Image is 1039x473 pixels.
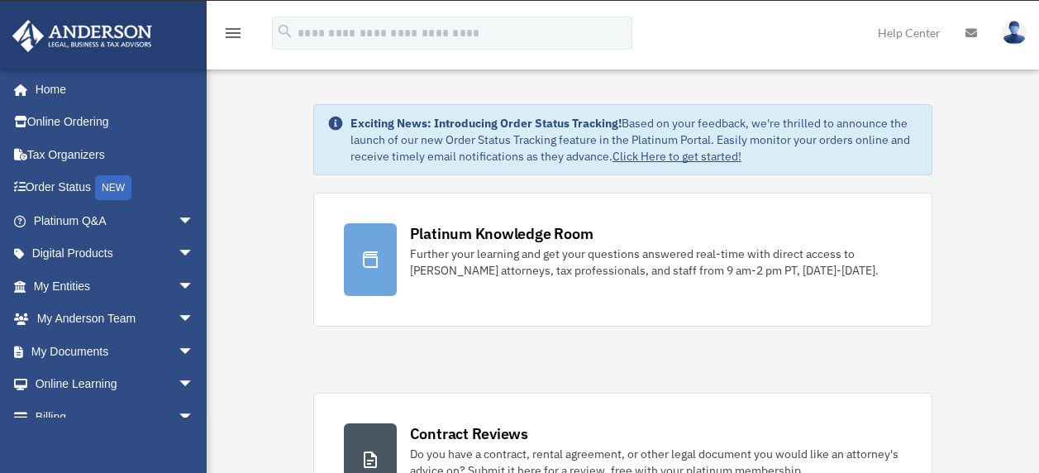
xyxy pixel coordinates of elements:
span: arrow_drop_down [178,400,211,434]
a: My Entitiesarrow_drop_down [12,270,219,303]
div: Contract Reviews [410,423,528,444]
img: Anderson Advisors Platinum Portal [7,20,157,52]
a: Order StatusNEW [12,171,219,205]
a: Click Here to get started! [612,149,741,164]
a: Tax Organizers [12,138,219,171]
span: arrow_drop_down [178,204,211,238]
a: Platinum Knowledge Room Further your learning and get your questions answered real-time with dire... [313,193,933,327]
span: arrow_drop_down [178,368,211,402]
div: Based on your feedback, we're thrilled to announce the launch of our new Order Status Tracking fe... [350,115,919,165]
img: User Pic [1002,21,1027,45]
a: Online Ordering [12,106,219,139]
span: arrow_drop_down [178,303,211,337]
strong: Exciting News: Introducing Order Status Tracking! [350,116,622,131]
a: Digital Productsarrow_drop_down [12,237,219,270]
span: arrow_drop_down [178,270,211,303]
a: My Anderson Teamarrow_drop_down [12,303,219,336]
a: My Documentsarrow_drop_down [12,335,219,368]
a: Home [12,73,211,106]
a: menu [223,29,243,43]
a: Platinum Q&Aarrow_drop_down [12,204,219,237]
a: Online Learningarrow_drop_down [12,368,219,401]
i: search [276,22,294,41]
i: menu [223,23,243,43]
div: Further your learning and get your questions answered real-time with direct access to [PERSON_NAM... [410,246,903,279]
span: arrow_drop_down [178,237,211,271]
a: Billingarrow_drop_down [12,400,219,433]
span: arrow_drop_down [178,335,211,369]
div: NEW [95,175,131,200]
div: Platinum Knowledge Room [410,223,593,244]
